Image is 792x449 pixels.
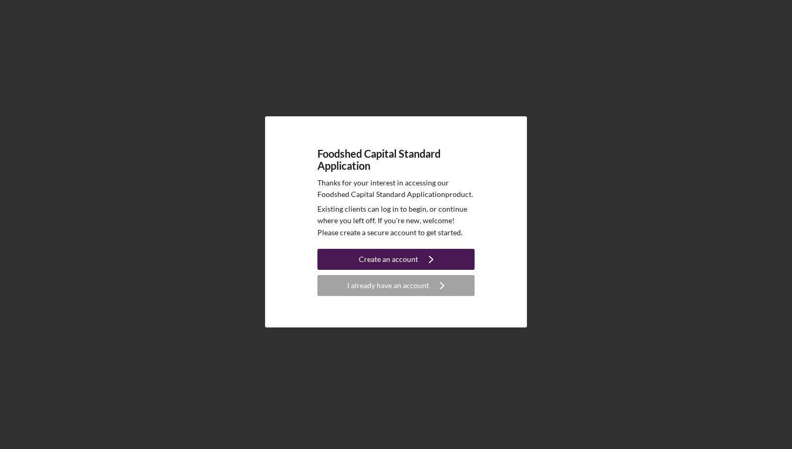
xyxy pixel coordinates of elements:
[359,249,418,270] div: Create an account
[317,275,475,296] button: I already have an account
[317,249,475,272] a: Create an account
[347,275,429,296] div: I already have an account
[317,148,475,172] h4: Foodshed Capital Standard Application
[317,177,475,201] p: Thanks for your interest in accessing our Foodshed Capital Standard Application product.
[317,203,475,238] p: Existing clients can log in to begin, or continue where you left off. If you're new, welcome! Ple...
[317,249,475,270] button: Create an account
